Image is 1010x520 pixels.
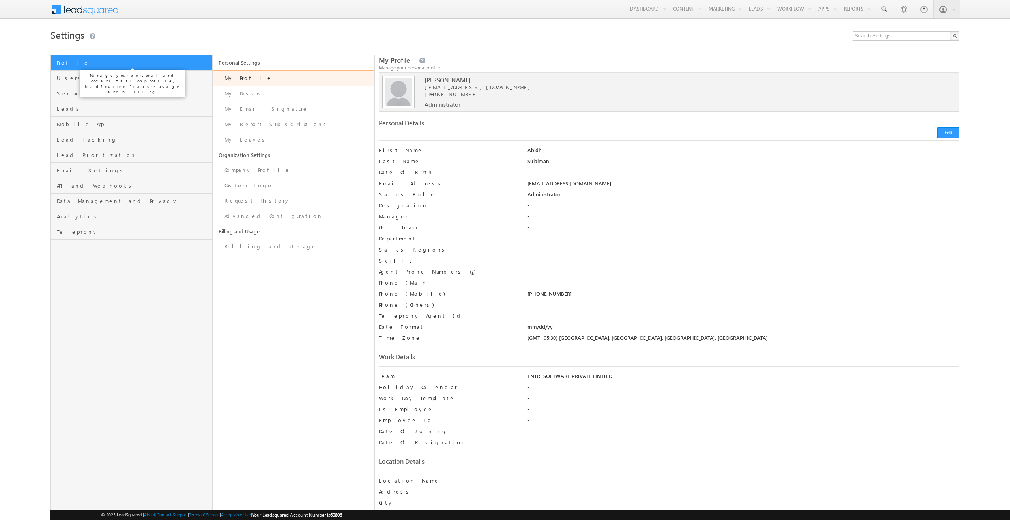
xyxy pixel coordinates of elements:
label: Old Team [379,224,513,231]
div: - [527,488,959,499]
div: - [527,417,959,428]
div: [PHONE_NUMBER] [527,290,959,301]
div: - [527,406,959,417]
div: (GMT+05:30) [GEOGRAPHIC_DATA], [GEOGRAPHIC_DATA], [GEOGRAPHIC_DATA], [GEOGRAPHIC_DATA] [527,334,959,345]
div: ENTRI SOFTWARE PRIVATE LIMITED [527,373,959,384]
span: Users and Permissions [57,75,210,82]
label: Team [379,373,513,380]
span: Settings [50,28,84,41]
label: Date Format [379,323,513,330]
label: Holiday Calendar [379,384,513,391]
input: Search Settings [853,31,959,41]
a: Advanced Configuration [213,209,374,224]
div: - [527,499,959,510]
div: Work Details [379,353,662,364]
a: Telephony [51,224,212,240]
span: [PERSON_NAME] [425,76,889,84]
button: Edit [937,127,959,138]
a: Analytics [51,209,212,224]
div: - [527,395,959,406]
label: Sales Regions [379,246,513,253]
div: - [527,257,959,268]
label: Work Day Template [379,395,513,402]
a: Leads [51,101,212,117]
span: [PHONE_NUMBER] [425,91,484,97]
label: Last Name [379,158,513,165]
label: First Name [379,147,513,154]
a: My Leaves [213,132,374,147]
div: Sulaiman [527,158,959,169]
div: - [527,312,959,323]
span: Lead Prioritization [57,151,210,158]
span: Telephony [57,228,210,235]
span: © 2025 LeadSquared | | | | | [101,511,342,519]
a: Lead Tracking [51,132,212,147]
div: - [527,235,959,246]
span: 60806 [330,512,342,518]
div: - [527,301,959,312]
div: - [527,202,959,213]
p: Manage your personal and organization profile, LeadSquared feature usage and billing [83,73,182,95]
a: Lead Prioritization [51,147,212,163]
a: Billing and Usage [213,224,374,239]
a: Profile [51,55,212,71]
label: Email Address [379,180,513,187]
a: Acceptable Use [221,512,251,517]
label: Date Of Resignation [379,439,513,446]
div: Personal Details [379,119,662,130]
label: Is Employee [379,406,513,413]
label: Date Of Joining [379,428,513,435]
span: Administrator [425,101,460,108]
div: Manage your personal profile [379,64,959,71]
label: Phone (Mobile) [379,290,445,297]
div: mm/dd/yy [527,323,959,334]
label: Phone (Others) [379,301,513,308]
label: Telephony Agent Id [379,312,513,319]
div: Abidh [527,147,959,158]
label: Phone (Main) [379,279,513,286]
div: - [527,268,959,279]
div: - [527,384,959,395]
label: Designation [379,202,513,209]
a: Email Settings [51,163,212,178]
span: Lead Tracking [57,136,210,143]
a: API and Webhooks [51,178,212,194]
label: City [379,499,513,506]
span: [EMAIL_ADDRESS][DOMAIN_NAME] [425,84,889,91]
div: Administrator [527,191,959,202]
a: Data Management and Privacy [51,194,212,209]
label: Manager [379,213,513,220]
span: Leads [57,105,210,112]
span: Your Leadsquared Account Number is [252,512,342,518]
label: Skills [379,257,513,264]
a: Request History [213,193,374,209]
span: API and Webhooks [57,182,210,189]
a: My Profile [213,70,374,86]
a: Mobile App [51,117,212,132]
span: Profile [57,59,210,66]
a: Custom Logo [213,178,374,193]
div: - [527,246,959,257]
a: My Password [213,86,374,101]
span: Security [57,90,210,97]
label: Sales Role [379,191,513,198]
a: Users and Permissions [51,71,212,86]
div: [EMAIL_ADDRESS][DOMAIN_NAME] [527,180,959,191]
label: Agent Phone Numbers [379,268,464,275]
span: My Profile [379,56,410,65]
a: Terms of Service [189,512,220,517]
span: Analytics [57,213,210,220]
a: Billing and Usage [213,239,374,254]
div: - [527,279,959,290]
label: Time Zone [379,334,513,341]
a: Security [51,86,212,101]
label: Employee Id [379,417,513,424]
a: Company Profile [213,162,374,178]
a: Personal Settings [213,55,374,70]
a: Contact Support [157,512,188,517]
label: Date Of Birth [379,169,513,176]
a: My Report Subscriptions [213,117,374,132]
span: Data Management and Privacy [57,198,210,205]
label: Department [379,235,513,242]
span: Mobile App [57,121,210,128]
